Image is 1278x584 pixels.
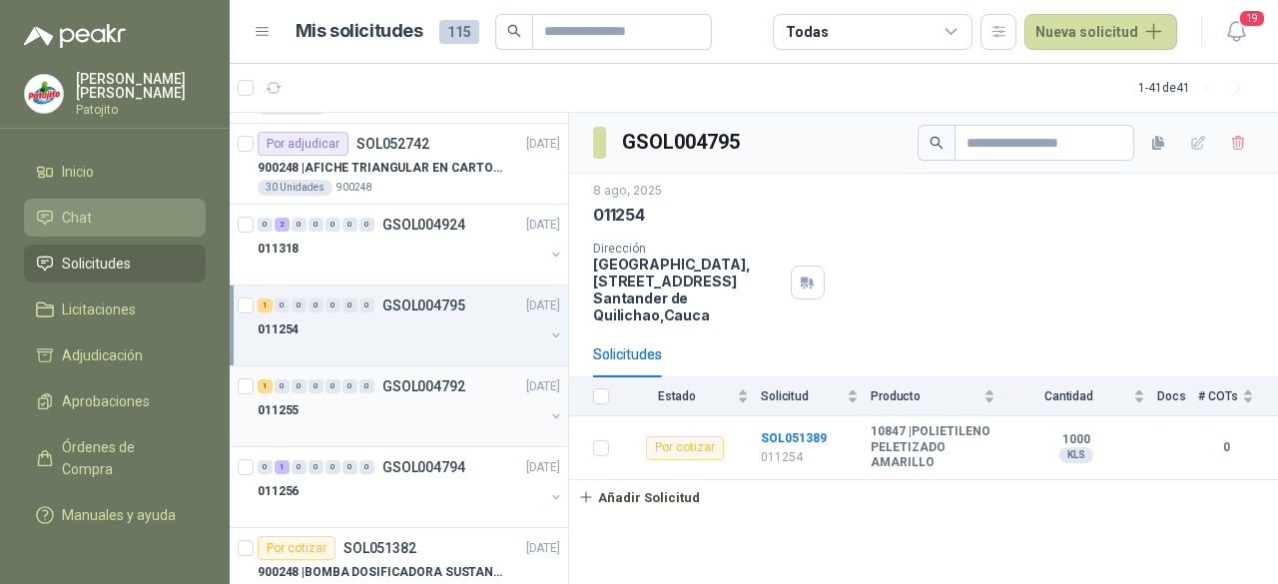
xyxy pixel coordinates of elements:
div: 0 [258,218,273,232]
a: Aprobaciones [24,382,206,420]
div: 0 [292,298,307,312]
th: Solicitud [761,377,871,416]
a: 0 1 0 0 0 0 0 GSOL004794[DATE] 011256 [258,455,564,519]
div: Por cotizar [646,436,724,460]
span: 115 [439,20,479,44]
a: Licitaciones [24,291,206,328]
span: # COTs [1198,389,1238,403]
div: 0 [325,379,340,393]
div: 0 [258,460,273,474]
p: 8 ago, 2025 [593,182,662,201]
th: Docs [1157,377,1198,416]
a: 0 2 0 0 0 0 0 GSOL004924[DATE] 011318 [258,213,564,277]
div: 0 [309,298,323,312]
span: Chat [62,207,92,229]
p: 900248 | AFICHE TRIANGULAR EN CARTON, MEDIDAS 30 CM X 45 CM [258,159,506,178]
div: 1 [258,298,273,312]
span: Aprobaciones [62,390,150,412]
b: 0 [1198,438,1254,457]
div: 0 [359,298,374,312]
div: 0 [359,379,374,393]
div: 0 [275,379,290,393]
img: Company Logo [25,75,63,113]
a: SOL051389 [761,431,827,445]
th: Producto [871,377,1007,416]
div: 0 [325,298,340,312]
p: [GEOGRAPHIC_DATA], [STREET_ADDRESS] Santander de Quilichao , Cauca [593,256,783,323]
th: Cantidad [1007,377,1157,416]
div: 0 [325,460,340,474]
p: 011256 [258,482,299,501]
div: 1 [258,379,273,393]
a: Manuales y ayuda [24,496,206,534]
a: Por adjudicarSOL052742[DATE] 900248 |AFICHE TRIANGULAR EN CARTON, MEDIDAS 30 CM X 45 CM30 Unidade... [230,124,568,205]
a: Adjudicación [24,336,206,374]
p: GSOL004795 [382,298,465,312]
span: Órdenes de Compra [62,436,187,480]
th: # COTs [1198,377,1278,416]
p: Patojito [76,104,206,116]
p: 011318 [258,240,299,259]
p: 011254 [761,448,859,467]
div: 30 Unidades [258,180,332,196]
p: [DATE] [526,539,560,558]
p: [DATE] [526,135,560,154]
span: Solicitud [761,389,843,403]
div: Por adjudicar [258,132,348,156]
div: 0 [292,218,307,232]
a: Solicitudes [24,245,206,283]
span: Manuales y ayuda [62,504,176,526]
b: 1000 [1007,432,1145,448]
div: 0 [342,379,357,393]
p: [DATE] [526,377,560,396]
div: 0 [292,460,307,474]
div: 0 [309,460,323,474]
a: 1 0 0 0 0 0 0 GSOL004795[DATE] 011254 [258,293,564,357]
p: GSOL004924 [382,218,465,232]
a: Añadir Solicitud [569,480,1278,514]
span: Licitaciones [62,298,136,320]
p: 011254 [258,320,299,339]
div: 0 [342,298,357,312]
p: [DATE] [526,458,560,477]
div: 0 [292,379,307,393]
div: 2 [275,218,290,232]
div: 0 [342,460,357,474]
img: Logo peakr [24,24,126,48]
div: 1 [275,460,290,474]
div: 0 [275,298,290,312]
div: Todas [786,21,828,43]
span: search [930,136,944,150]
p: 011254 [593,205,645,226]
span: search [507,24,521,38]
a: Órdenes de Compra [24,428,206,488]
span: Estado [621,389,733,403]
p: 011255 [258,401,299,420]
p: 900248 [336,180,372,196]
div: KLS [1059,447,1093,463]
p: 900248 | BOMBA DOSIFICADORA SUSTANCIAS QUIMICAS [258,563,506,582]
span: Inicio [62,161,94,183]
div: 0 [309,379,323,393]
b: 10847 | POLIETILENO PELETIZADO AMARILLO [871,424,995,471]
p: GSOL004794 [382,460,465,474]
p: [DATE] [526,296,560,315]
div: Por cotizar [258,536,335,560]
a: 1 0 0 0 0 0 0 GSOL004792[DATE] 011255 [258,374,564,438]
p: [DATE] [526,216,560,235]
button: 19 [1218,14,1254,50]
a: Chat [24,199,206,237]
p: GSOL004792 [382,379,465,393]
p: SOL051382 [343,541,416,555]
span: Adjudicación [62,344,143,366]
div: 0 [342,218,357,232]
span: 19 [1238,9,1266,28]
button: Añadir Solicitud [569,480,709,514]
div: 0 [359,218,374,232]
p: [PERSON_NAME] [PERSON_NAME] [76,72,206,100]
p: SOL052742 [356,137,429,151]
span: Cantidad [1007,389,1129,403]
div: 0 [309,218,323,232]
th: Estado [621,377,761,416]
